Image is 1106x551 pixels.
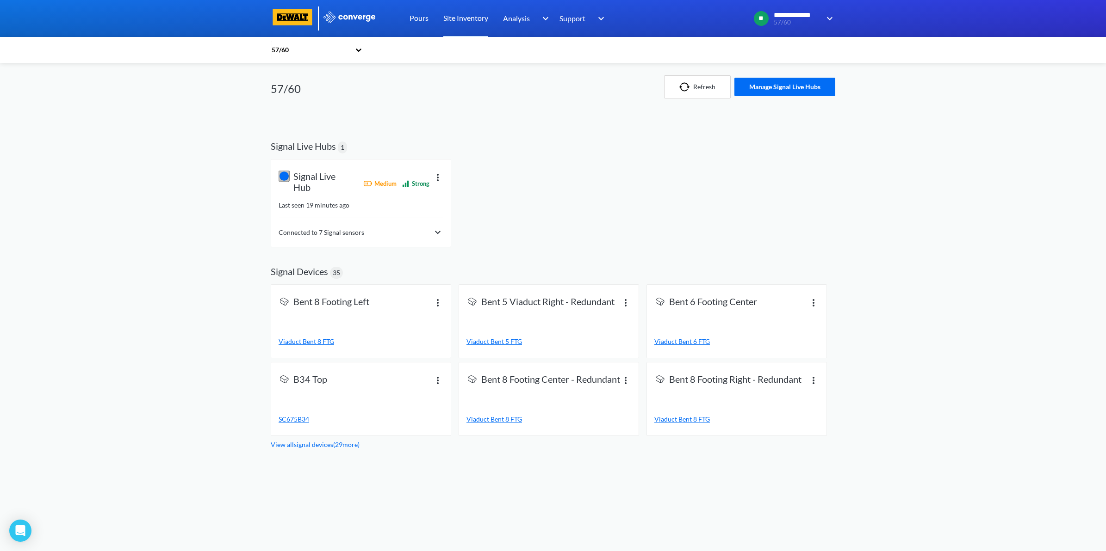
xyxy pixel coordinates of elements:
a: SC675B34 [279,414,443,424]
img: more.svg [432,374,443,386]
img: downArrow.svg [592,13,607,24]
img: chevron-right.svg [432,227,443,238]
span: Support [559,12,585,24]
h2: Signal Live Hubs [271,141,336,152]
span: Viaduct Bent 5 FTG [466,337,522,345]
span: Analysis [503,12,530,24]
img: logo-dewalt.svg [271,9,314,25]
span: Signal Live Hub [293,171,354,193]
h1: 57/60 [271,81,301,96]
h2: Signal Devices [271,266,328,277]
span: Last seen 19 minutes ago [279,201,349,209]
a: Viaduct Bent 5 FTG [466,337,631,347]
img: Battery medium [363,179,373,188]
span: Medium [374,179,397,188]
img: signal-icon.svg [654,296,665,307]
span: B34 Top [293,373,327,386]
img: logo_ewhite.svg [323,11,376,23]
img: more.svg [808,297,819,308]
img: downArrow.svg [820,13,835,24]
img: more.svg [432,297,443,308]
img: signal-icon.svg [279,296,290,307]
button: Manage Signal Live Hubs [734,78,835,96]
img: signal-icon.svg [654,373,665,385]
div: 57/60 [271,45,350,55]
span: Viaduct Bent 8 FTG [654,415,710,423]
img: more.svg [432,171,443,183]
img: more.svg [620,374,631,386]
a: Viaduct Bent 8 FTG [279,337,443,347]
img: downArrow.svg [536,13,551,24]
span: Bent 8 Footing Left [293,296,369,309]
img: signal-icon.svg [279,373,290,385]
span: Bent 6 Footing Center [669,296,757,309]
span: Viaduct Bent 8 FTG [466,415,522,423]
span: Bent 8 Footing Center - Redundant [481,373,620,386]
button: Refresh [664,75,731,98]
a: Viaduct Bent 8 FTG [466,414,631,424]
a: Viaduct Bent 8 FTG [654,414,819,424]
img: Network connectivity strong [401,179,410,188]
span: Strong [412,179,429,188]
img: live-hub.svg [279,171,290,182]
img: signal-icon.svg [466,296,478,307]
span: 57/60 [774,19,820,26]
span: Viaduct Bent 8 FTG [279,337,334,345]
span: Bent 8 Footing Right - Redundant [669,373,802,386]
div: Open Intercom Messenger [9,520,31,542]
img: more.svg [620,297,631,308]
img: more.svg [808,374,819,386]
a: View all signal devices ( 29 more) [271,441,360,448]
span: 35 [333,268,340,278]
span: SC675B34 [279,415,309,423]
a: Viaduct Bent 6 FTG [654,337,819,347]
img: signal-icon.svg [466,373,478,385]
span: Bent 5 Viaduct Right - Redundant [481,296,615,309]
img: icon-refresh.svg [679,82,693,92]
span: 1 [341,142,344,153]
span: Viaduct Bent 6 FTG [654,337,710,345]
span: Connected to 7 Signal sensors [279,227,364,238]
